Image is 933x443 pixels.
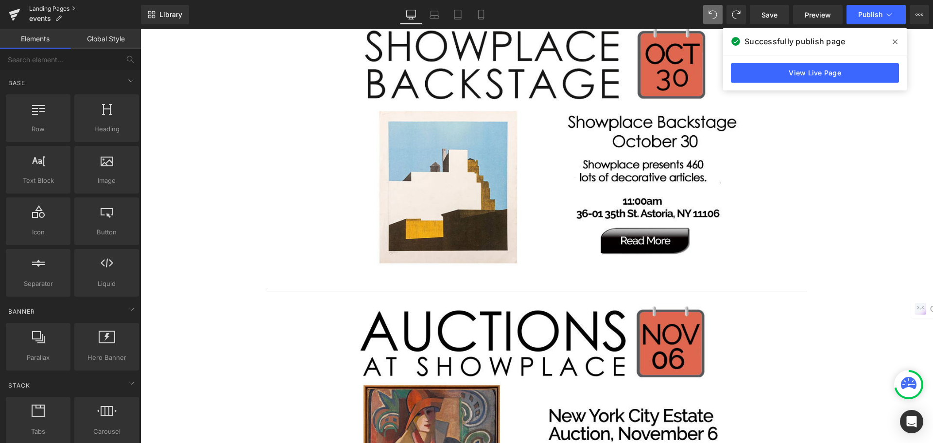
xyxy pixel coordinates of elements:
[910,5,929,24] button: More
[141,5,189,24] a: New Library
[159,10,182,19] span: Library
[9,353,68,363] span: Parallax
[726,5,746,24] button: Redo
[77,124,136,134] span: Heading
[70,29,141,49] a: Global Style
[9,227,68,237] span: Icon
[7,78,26,88] span: Base
[731,63,899,83] a: View Live Page
[761,10,777,20] span: Save
[399,5,423,24] a: Desktop
[9,279,68,289] span: Separator
[805,10,831,20] span: Preview
[423,5,446,24] a: Laptop
[7,307,36,316] span: Banner
[77,176,136,186] span: Image
[77,227,136,237] span: Button
[744,35,845,47] span: Successfully publish page
[29,5,141,13] a: Landing Pages
[469,5,493,24] a: Mobile
[703,5,723,24] button: Undo
[77,279,136,289] span: Liquid
[847,5,906,24] button: Publish
[858,11,882,18] span: Publish
[793,5,843,24] a: Preview
[9,426,68,437] span: Tabs
[900,410,923,433] div: Open Intercom Messenger
[7,381,31,390] span: Stack
[77,426,136,437] span: Carousel
[9,124,68,134] span: Row
[77,353,136,363] span: Hero Banner
[29,15,51,22] span: events
[9,176,68,186] span: Text Block
[446,5,469,24] a: Tablet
